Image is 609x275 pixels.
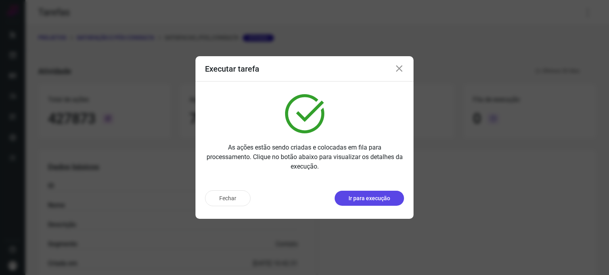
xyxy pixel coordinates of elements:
[205,190,251,206] button: Fechar
[285,94,324,133] img: verified.svg
[335,191,404,206] button: Ir para execução
[205,143,404,171] p: As ações estão sendo criadas e colocadas em fila para processamento. Clique no botão abaixo para ...
[349,194,390,203] p: Ir para execução
[205,64,259,74] h3: Executar tarefa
